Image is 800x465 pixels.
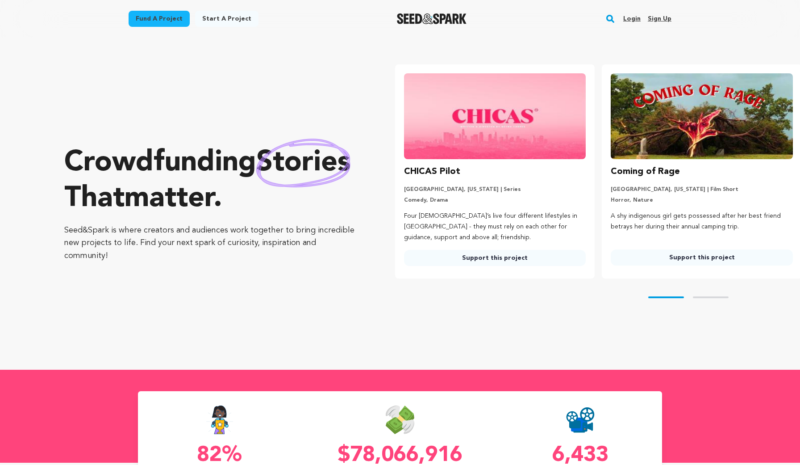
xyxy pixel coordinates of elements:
[404,165,460,179] h3: CHICAS Pilot
[397,13,467,24] img: Seed&Spark Logo Dark Mode
[566,406,595,434] img: Seed&Spark Projects Created Icon
[397,13,467,24] a: Seed&Spark Homepage
[623,12,641,26] a: Login
[64,224,359,262] p: Seed&Spark is where creators and audiences work together to bring incredible new projects to life...
[129,11,190,27] a: Fund a project
[404,211,586,243] p: Four [DEMOGRAPHIC_DATA]’s live four different lifestyles in [GEOGRAPHIC_DATA] - they must rely on...
[611,73,793,159] img: Coming of Rage image
[404,186,586,193] p: [GEOGRAPHIC_DATA], [US_STATE] | Series
[611,197,793,204] p: Horror, Nature
[256,139,350,187] img: hand sketched image
[611,186,793,193] p: [GEOGRAPHIC_DATA], [US_STATE] | Film Short
[125,185,213,213] span: matter
[206,406,233,434] img: Seed&Spark Success Rate Icon
[404,250,586,266] a: Support this project
[648,12,671,26] a: Sign up
[611,211,793,232] p: A shy indigenous girl gets possessed after her best friend betrays her during their annual campin...
[404,197,586,204] p: Comedy, Drama
[611,249,793,266] a: Support this project
[386,406,414,434] img: Seed&Spark Money Raised Icon
[404,73,586,159] img: CHICAS Pilot image
[195,11,258,27] a: Start a project
[611,165,680,179] h3: Coming of Rage
[64,145,359,217] p: Crowdfunding that .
